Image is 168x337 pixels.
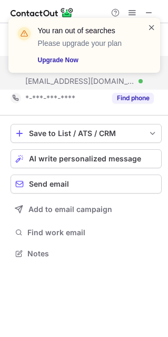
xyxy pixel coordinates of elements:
[27,228,157,237] span: Find work email
[29,180,69,188] span: Send email
[27,249,157,258] span: Notes
[112,93,154,103] button: Reveal Button
[16,25,33,42] img: warning
[11,225,162,240] button: Find work email
[11,124,162,143] button: save-profile-one-click
[29,155,141,163] span: AI write personalized message
[38,38,135,49] p: Please upgrade your plan
[29,129,143,138] div: Save to List / ATS / CRM
[38,25,135,36] header: You ran out of searches
[11,149,162,168] button: AI write personalized message
[11,246,162,261] button: Notes
[28,205,112,214] span: Add to email campaign
[11,200,162,219] button: Add to email campaign
[11,6,74,19] img: ContactOut v5.3.10
[11,175,162,194] button: Send email
[38,55,135,65] a: Upgrade Now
